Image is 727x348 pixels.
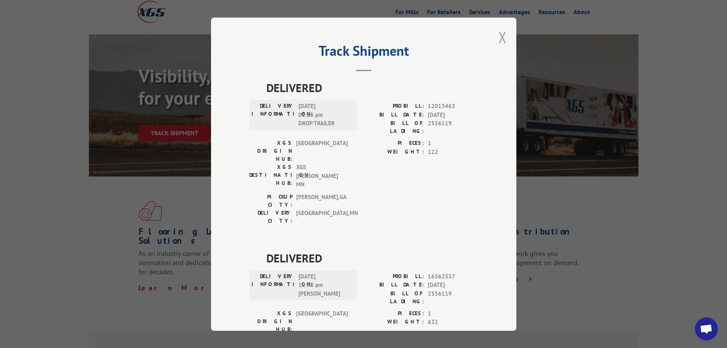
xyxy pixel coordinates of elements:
span: [PERSON_NAME] , GA [296,193,348,209]
label: XGS ORIGIN HUB: [249,139,292,163]
span: [DATE] 01:15 pm DROP TRAILER [298,102,350,128]
label: WEIGHT: [364,147,424,156]
label: BILL DATE: [364,281,424,290]
label: PICKUP CITY: [249,193,292,209]
label: BILL OF LADING: [364,119,424,135]
span: 2556119 [428,119,478,135]
span: 12013463 [428,102,478,111]
label: BILL OF LADING: [364,289,424,305]
label: WEIGHT: [364,318,424,327]
span: [GEOGRAPHIC_DATA] , MN [296,209,348,225]
label: PIECES: [364,139,424,148]
label: DELIVERY INFORMATION: [251,272,295,298]
span: DELIVERED [266,249,478,266]
h2: Track Shipment [249,45,478,60]
label: XGS DESTINATION HUB: [249,163,292,189]
span: DELIVERED [266,79,478,96]
label: DELIVERY INFORMATION: [251,102,295,128]
span: [GEOGRAPHIC_DATA] [296,309,348,333]
label: PIECES: [364,309,424,318]
span: [DATE] 12:48 pm [PERSON_NAME] [298,272,350,298]
div: Open chat [695,317,718,340]
button: Close modal [498,27,507,47]
span: [DATE] [428,281,478,290]
label: PROBILL: [364,272,424,281]
label: BILL DATE: [364,110,424,119]
label: DELIVERY CITY: [249,209,292,225]
label: XGS ORIGIN HUB: [249,309,292,333]
span: [GEOGRAPHIC_DATA] [296,139,348,163]
span: 16562537 [428,272,478,281]
span: XGS [PERSON_NAME] MN [296,163,348,189]
span: 2556119 [428,289,478,305]
span: [DATE] [428,110,478,119]
span: 1 [428,309,478,318]
label: PROBILL: [364,102,424,111]
span: 632 [428,318,478,327]
span: 1 [428,139,478,148]
span: 122 [428,147,478,156]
